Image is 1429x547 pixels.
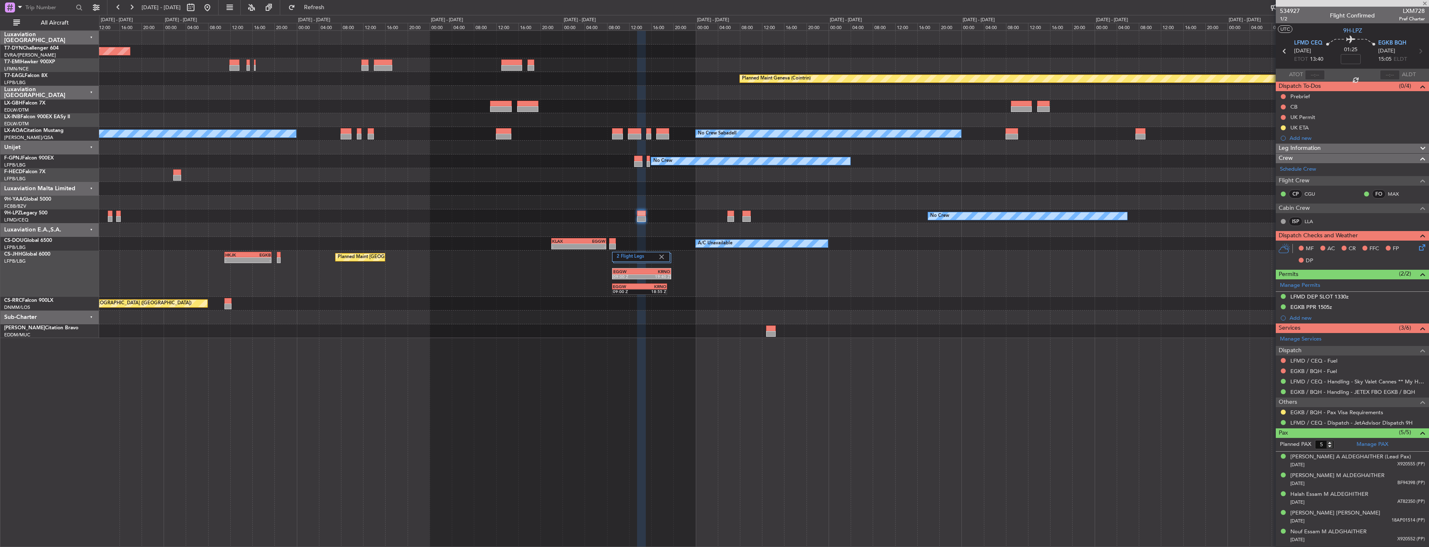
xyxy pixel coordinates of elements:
[1290,314,1425,321] div: Add new
[1290,388,1415,395] a: EGKB / BQH - Handling - JETEX FBO EGKB / BQH
[1290,518,1305,524] span: [DATE]
[4,238,52,243] a: CS-DOUGlobal 6500
[338,251,469,264] div: Planned Maint [GEOGRAPHIC_DATA] ([GEOGRAPHIC_DATA])
[4,169,45,174] a: F-HECDFalcon 7X
[698,237,732,250] div: A/C Unavailable
[1250,23,1272,30] div: 04:00
[1369,245,1379,253] span: FFC
[341,23,363,30] div: 08:00
[208,23,230,30] div: 08:00
[4,258,26,264] a: LFPB/LBG
[1378,55,1392,64] span: 15:05
[4,217,28,223] a: LFMD/CEQ
[1290,114,1315,121] div: UK Permit
[1290,528,1367,536] div: Nouf Essam M ALDGHAITHER
[4,211,21,216] span: 9H-LPZ
[248,258,271,263] div: -
[1050,23,1072,30] div: 16:00
[1399,428,1411,437] span: (5/5)
[297,5,332,10] span: Refresh
[1280,335,1322,343] a: Manage Services
[697,17,729,24] div: [DATE] - [DATE]
[1280,7,1300,15] span: 534927
[1280,440,1311,449] label: Planned PAX
[225,258,248,263] div: -
[1290,378,1425,385] a: LFMD / CEQ - Handling - Sky Valet Cannes ** My Handling**LFMD / CEQ
[4,101,45,106] a: LX-GBHFalcon 7X
[4,60,55,65] a: T7-EMIHawker 900XP
[1290,93,1310,100] div: Prebrief
[142,4,181,11] span: [DATE] - [DATE]
[1290,134,1425,142] div: Add new
[1306,245,1314,253] span: MF
[4,298,53,303] a: CS-RRCFalcon 900LX
[4,128,23,133] span: LX-AOA
[1305,218,1323,225] a: LLA
[1378,47,1395,55] span: [DATE]
[4,197,51,202] a: 9H-YAAGlobal 5000
[564,17,596,24] div: [DATE] - [DATE]
[4,66,29,72] a: LFMN/NCE
[164,23,186,30] div: 00:00
[1279,154,1293,163] span: Crew
[740,23,762,30] div: 08:00
[1290,357,1337,364] a: LFMD / CEQ - Fuel
[4,114,70,119] a: LX-INBFalcon 900EX EASy II
[698,127,737,140] div: No Crew Sabadell
[4,52,56,58] a: EVRA/[PERSON_NAME]
[1357,440,1388,449] a: Manage PAX
[4,107,29,113] a: EDLW/DTM
[297,23,319,30] div: 00:00
[1399,15,1425,22] span: Pref Charter
[1327,245,1335,253] span: AC
[742,72,811,85] div: Planned Maint Geneva (Cointrin)
[25,1,73,14] input: Trip Number
[552,244,579,249] div: -
[4,121,29,127] a: EDLW/DTM
[430,23,452,30] div: 00:00
[4,169,22,174] span: F-HECD
[4,101,22,106] span: LX-GBH
[1096,17,1128,24] div: [DATE] - [DATE]
[186,23,208,30] div: 04:00
[784,23,806,30] div: 16:00
[1343,26,1362,35] span: 9H-LPZ
[1399,7,1425,15] span: LXM728
[4,197,23,202] span: 9H-YAA
[1289,71,1303,79] span: ATOT
[1290,453,1411,461] div: [PERSON_NAME] A ALDEGHAITHER (Lead Pax)
[452,23,474,30] div: 04:00
[4,46,23,51] span: T7-DYN
[579,244,605,249] div: -
[917,23,939,30] div: 16:00
[1392,517,1425,524] span: 18AP01514 (PP)
[4,176,26,182] a: LFPB/LBG
[252,23,274,30] div: 16:00
[563,23,585,30] div: 00:00
[1183,23,1205,30] div: 16:00
[4,326,78,331] a: [PERSON_NAME]Citation Bravo
[1279,176,1310,186] span: Flight Crew
[1294,47,1311,55] span: [DATE]
[1279,82,1321,91] span: Dispatch To-Dos
[1310,55,1323,64] span: 13:40
[225,252,248,257] div: HKJK
[1330,11,1375,20] div: Flight Confirmed
[1290,103,1297,110] div: CB
[1290,293,1349,300] div: LFMD DEP SLOT 1330z
[807,23,829,30] div: 20:00
[385,23,407,30] div: 16:00
[613,274,642,279] div: 09:00 Z
[1393,245,1399,253] span: FP
[1278,25,1292,33] button: UTC
[431,17,463,24] div: [DATE] - [DATE]
[613,284,640,289] div: EGGW
[830,17,862,24] div: [DATE] - [DATE]
[4,156,54,161] a: F-GPNJFalcon 900EX
[1290,480,1305,487] span: [DATE]
[718,23,740,30] div: 04:00
[653,155,672,167] div: No Crew
[101,17,133,24] div: [DATE] - [DATE]
[4,332,30,338] a: EDDM/MUC
[1290,537,1305,543] span: [DATE]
